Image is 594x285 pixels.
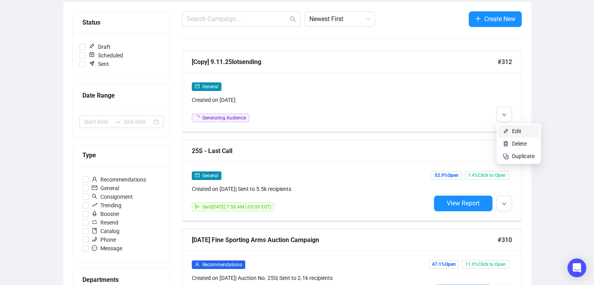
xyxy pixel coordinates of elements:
[89,192,136,201] span: Consignment
[512,128,521,134] span: Edit
[86,51,126,60] span: Scheduled
[432,171,462,180] span: 52.9% Open
[124,118,152,126] input: End date
[115,119,121,125] span: swap-right
[89,235,119,244] span: Phone
[512,153,535,159] span: Duplicate
[202,115,246,121] span: Generating Audience
[475,16,481,22] span: plus
[202,84,218,89] span: General
[503,128,509,134] img: svg+xml;base64,PHN2ZyB4bWxucz0iaHR0cDovL3d3dy53My5vcmcvMjAwMC9zdmciIHhtbG5zOnhsaW5rPSJodHRwOi8vd3...
[202,204,271,210] span: Sent [DATE] 7:58 AM (-05:00 EST)
[512,141,527,147] span: Delete
[195,115,200,120] span: loading
[182,51,522,132] a: [Copy] 9.11.25lotsending#312mailGeneralCreated on [DATE]loadingGenerating Audience
[92,176,97,182] span: user
[192,146,498,156] div: 25S - Last Call
[115,119,121,125] span: to
[82,91,161,100] div: Date Range
[290,16,296,22] span: search
[465,171,509,180] span: 7.4% Click to Open
[89,184,122,192] span: General
[462,260,509,269] span: 11.9% Click to Open
[92,245,97,251] span: message
[86,60,112,68] span: Sent
[502,201,507,206] span: down
[89,227,123,235] span: Catalog
[89,244,125,253] span: Message
[502,112,507,117] span: down
[202,173,218,178] span: General
[192,185,431,193] div: Created on [DATE] | Sent to 5.5k recipients
[498,57,512,67] span: #312
[92,237,97,242] span: phone
[89,175,149,184] span: Recommendations
[192,96,431,104] div: Created on [DATE]
[202,262,242,267] span: Recommendations
[187,14,288,24] input: Search Campaign...
[89,210,123,218] span: Booster
[92,219,97,225] span: retweet
[309,12,370,27] span: Newest First
[498,235,512,245] span: #310
[192,235,498,245] div: [DATE] Fine Sporting Arms Auction Campaign
[434,196,492,211] button: View Report
[503,153,509,159] img: svg+xml;base64,PHN2ZyB4bWxucz0iaHR0cDovL3d3dy53My5vcmcvMjAwMC9zdmciIHdpZHRoPSIyNCIgaGVpZ2h0PSIyNC...
[567,258,586,277] div: Open Intercom Messenger
[503,141,509,147] img: svg+xml;base64,PHN2ZyB4bWxucz0iaHR0cDovL3d3dy53My5vcmcvMjAwMC9zdmciIHhtbG5zOnhsaW5rPSJodHRwOi8vd3...
[92,211,97,216] span: rocket
[86,43,114,51] span: Draft
[82,150,161,160] div: Type
[92,202,97,208] span: rise
[82,18,161,27] div: Status
[82,275,161,285] div: Departments
[84,118,112,126] input: Start date
[195,262,200,267] span: user
[192,57,498,67] div: [Copy] 9.11.25lotsending
[89,218,121,227] span: Resend
[92,228,97,233] span: book
[469,11,522,27] button: Create New
[195,173,200,178] span: mail
[92,194,97,199] span: search
[429,260,459,269] span: 47.1% Open
[195,204,200,209] span: send
[484,14,516,24] span: Create New
[89,201,125,210] span: Trending
[195,84,200,89] span: mail
[182,140,522,221] a: 25S - Last Call#311mailGeneralCreated on [DATE]| Sent to 5.5k recipientssendSent[DATE] 7:58 AM (-...
[92,185,97,191] span: mail
[192,274,431,282] div: Created on [DATE] | Auction No. 25S | Sent to 2.1k recipients
[447,199,480,207] span: View Report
